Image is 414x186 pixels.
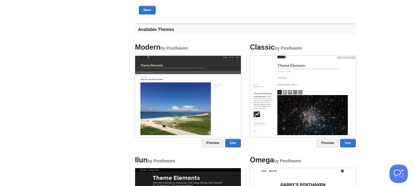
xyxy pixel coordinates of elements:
[135,44,241,51] h4: Modern
[340,139,355,147] a: Use
[250,156,356,164] h4: Omega
[275,46,302,51] small: by Posthaven
[161,46,188,51] small: by Posthaven
[317,139,339,147] a: Preview
[250,44,356,51] h4: Classic
[135,24,356,35] h3: Available Themes
[139,6,156,14] button: Save
[135,56,241,135] img: Screenshot
[250,56,356,135] img: Screenshot
[147,159,175,163] small: by Posthaven
[389,165,408,183] iframe: Help Scout Beacon - Open
[225,139,241,147] a: Use
[202,139,224,147] a: Preview
[274,159,301,163] small: by Posthaven
[135,156,241,164] h4: Ilun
